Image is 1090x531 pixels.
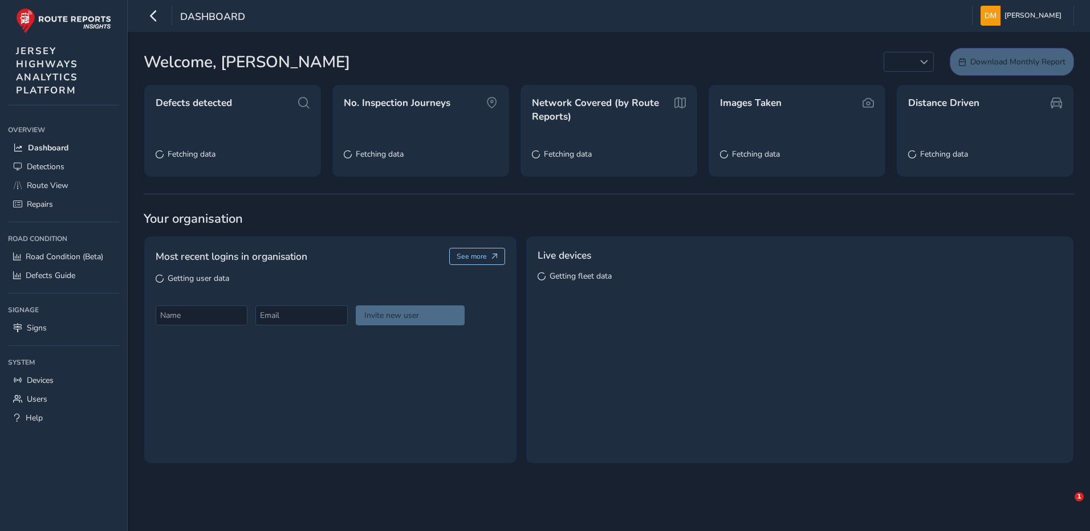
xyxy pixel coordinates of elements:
a: Road Condition (Beta) [8,247,119,266]
span: Help [26,412,43,423]
span: Fetching data [544,149,592,160]
span: [PERSON_NAME] [1004,6,1061,26]
span: Fetching data [356,149,404,160]
a: Help [8,409,119,427]
div: Signage [8,301,119,318]
div: Road Condition [8,230,119,247]
span: Getting fleet data [550,271,612,281]
span: Network Covered (by Route Reports) [532,96,670,123]
span: Route View [27,180,68,191]
a: Signs [8,318,119,337]
a: Route View [8,176,119,195]
a: Devices [8,371,119,390]
span: Most recent logins in organisation [156,249,307,264]
a: Repairs [8,195,119,214]
span: No. Inspection Journeys [344,96,450,110]
input: Name [156,305,247,325]
span: Fetching data [168,149,215,160]
span: JERSEY HIGHWAYS ANALYTICS PLATFORM [16,44,78,97]
button: [PERSON_NAME] [981,6,1065,26]
span: Road Condition (Beta) [26,251,103,262]
span: Fetching data [732,149,780,160]
span: Repairs [27,199,53,210]
span: Dashboard [28,142,68,153]
span: 1 [1075,492,1084,501]
span: Signs [27,322,47,333]
span: Devices [27,375,54,386]
a: Defects Guide [8,266,119,285]
span: Getting user data [168,273,229,284]
span: Fetching data [920,149,968,160]
input: Email [255,305,347,325]
div: System [8,354,119,371]
span: Images Taken [720,96,782,110]
img: rr logo [16,8,111,34]
span: Detections [27,161,64,172]
span: See more [457,252,487,261]
div: Overview [8,121,119,138]
span: Dashboard [180,10,245,26]
a: Detections [8,157,119,176]
span: Users [27,394,47,405]
img: diamond-layout [981,6,1000,26]
span: Welcome, [PERSON_NAME] [144,50,350,74]
span: Live devices [538,248,591,263]
span: Distance Driven [908,96,979,110]
a: Dashboard [8,138,119,157]
span: Defects Guide [26,270,75,281]
button: See more [449,248,506,265]
span: Defects detected [156,96,232,110]
iframe: Intercom live chat [1051,492,1079,520]
span: Your organisation [144,210,1074,227]
a: Users [8,390,119,409]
